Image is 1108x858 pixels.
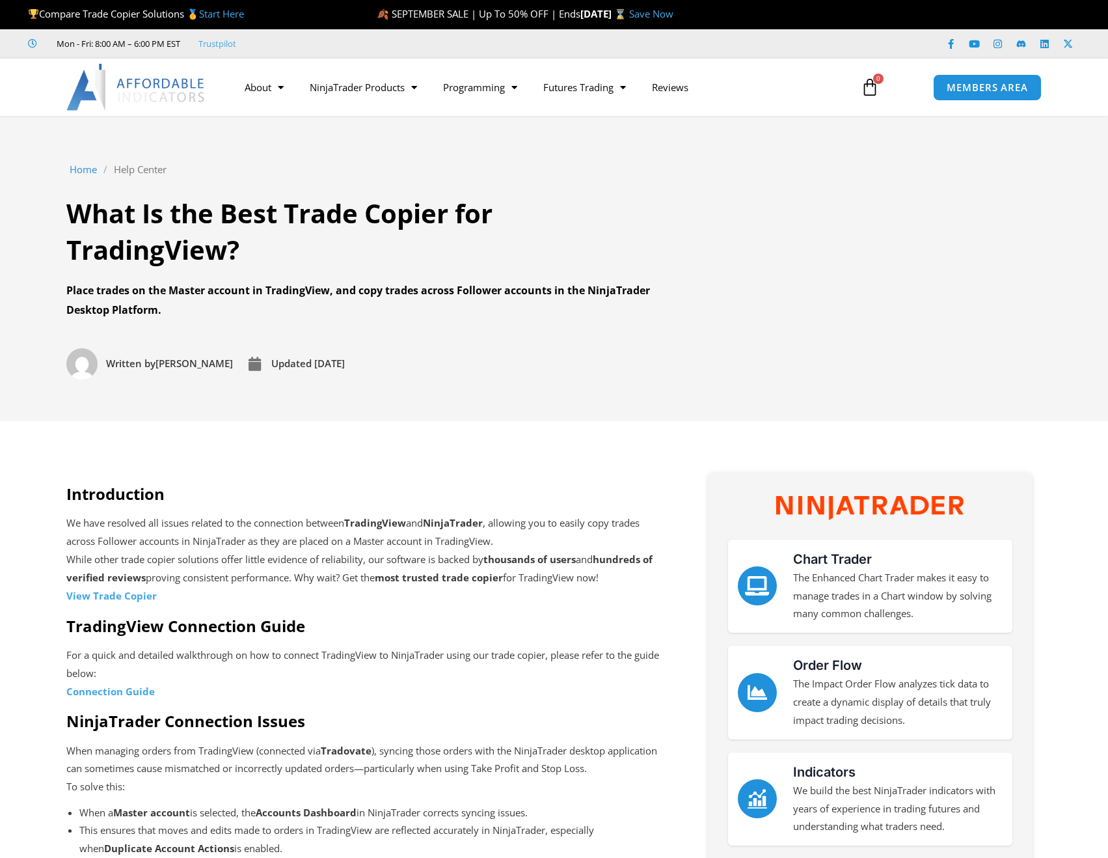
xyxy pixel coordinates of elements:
p: We have resolved all issues related to the connection between and , allowing you to easily copy t... [66,514,663,605]
a: Programming [430,72,530,102]
a: Reviews [639,72,701,102]
span: 0 [873,74,884,84]
strong: hundreds of verified reviews [66,553,653,584]
a: Chart Trader [793,551,872,567]
strong: View Trade Copier [66,589,157,602]
strong: TradingView Connection Guide [66,615,305,637]
strong: most trusted trade copier [375,571,503,584]
img: Picture of David Koehler [66,348,98,380]
span: Compare Trade Copier Solutions 🥇 [28,7,244,20]
strong: TradingView [344,516,406,529]
li: When a is selected, the in NinjaTrader corrects syncing issues. [79,804,650,822]
img: 🏆 [29,9,38,19]
strong: NinjaTrader [423,516,483,529]
img: NinjaTrader Wordmark color RGB | Affordable Indicators – NinjaTrader [776,496,964,519]
a: About [232,72,297,102]
strong: Tradovate [321,744,372,757]
a: Chart Trader [738,566,777,605]
a: Start Here [199,7,244,20]
div: Place trades on the Master account in TradingView, and copy trades across Follower accounts in th... [66,281,665,320]
span: Mon - Fri: 8:00 AM – 6:00 PM EST [53,36,180,51]
strong: NinjaTrader Connection Issues [66,710,305,732]
span: [PERSON_NAME] [103,355,233,373]
span: / [103,161,107,179]
a: Indicators [793,764,856,780]
a: Trustpilot [198,38,236,49]
a: Save Now [629,7,673,20]
nav: Menu [232,72,846,102]
a: Futures Trading [530,72,639,102]
a: Home [70,161,97,179]
strong: Master account [113,806,190,819]
a: Indicators [738,779,777,818]
h1: What Is the Best Trade Copier for TradingView? [66,195,665,268]
strong: Duplicate Account Actions [104,842,234,855]
a: Order Flow [793,657,862,673]
strong: [DATE] ⌛ [580,7,629,20]
span: Updated [271,357,312,370]
p: We build the best NinjaTrader indicators with years of experience in trading futures and understa... [793,782,1003,837]
a: Order Flow [738,673,777,712]
time: [DATE] [314,357,345,370]
span: Written by [106,357,155,370]
p: The Impact Order Flow analyzes tick data to create a dynamic display of details that truly impact... [793,675,1003,730]
a: NinjaTrader Products [297,72,430,102]
a: MEMBERS AREA [933,74,1042,101]
p: For a quick and detailed walkthrough on how to connect TradingView to NinjaTrader using our trade... [66,646,663,701]
a: Help Center [114,161,167,179]
a: Connection Guide [66,685,155,698]
p: When managing orders from TradingView (connected via ), syncing those orders with the NinjaTrader... [66,742,663,797]
strong: Accounts Dashboard [256,806,357,819]
img: LogoAI | Affordable Indicators – NinjaTrader [66,64,206,111]
a: 0 [841,68,899,106]
strong: thousands of users [483,553,576,566]
strong: Introduction [66,483,165,505]
p: The Enhanced Chart Trader makes it easy to manage trades in a Chart window by solving many common... [793,569,1003,624]
span: MEMBERS AREA [947,83,1028,92]
span: 🍂 SEPTEMBER SALE | Up To 50% OFF | Ends [377,7,580,20]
